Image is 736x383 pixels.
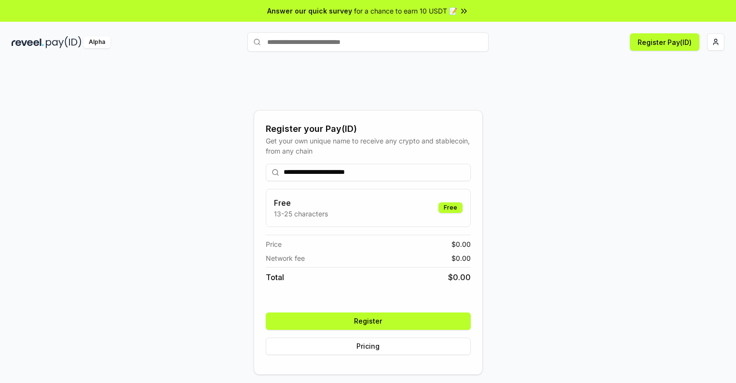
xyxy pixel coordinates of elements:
[266,338,471,355] button: Pricing
[267,6,352,16] span: Answer our quick survey
[266,136,471,156] div: Get your own unique name to receive any crypto and stablecoin, from any chain
[438,202,463,213] div: Free
[354,6,457,16] span: for a chance to earn 10 USDT 📝
[448,271,471,283] span: $ 0.00
[83,36,110,48] div: Alpha
[274,197,328,209] h3: Free
[451,239,471,249] span: $ 0.00
[630,33,699,51] button: Register Pay(ID)
[266,122,471,136] div: Register your Pay(ID)
[266,253,305,263] span: Network fee
[12,36,44,48] img: reveel_dark
[266,271,284,283] span: Total
[266,239,282,249] span: Price
[46,36,82,48] img: pay_id
[266,312,471,330] button: Register
[274,209,328,219] p: 13-25 characters
[451,253,471,263] span: $ 0.00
